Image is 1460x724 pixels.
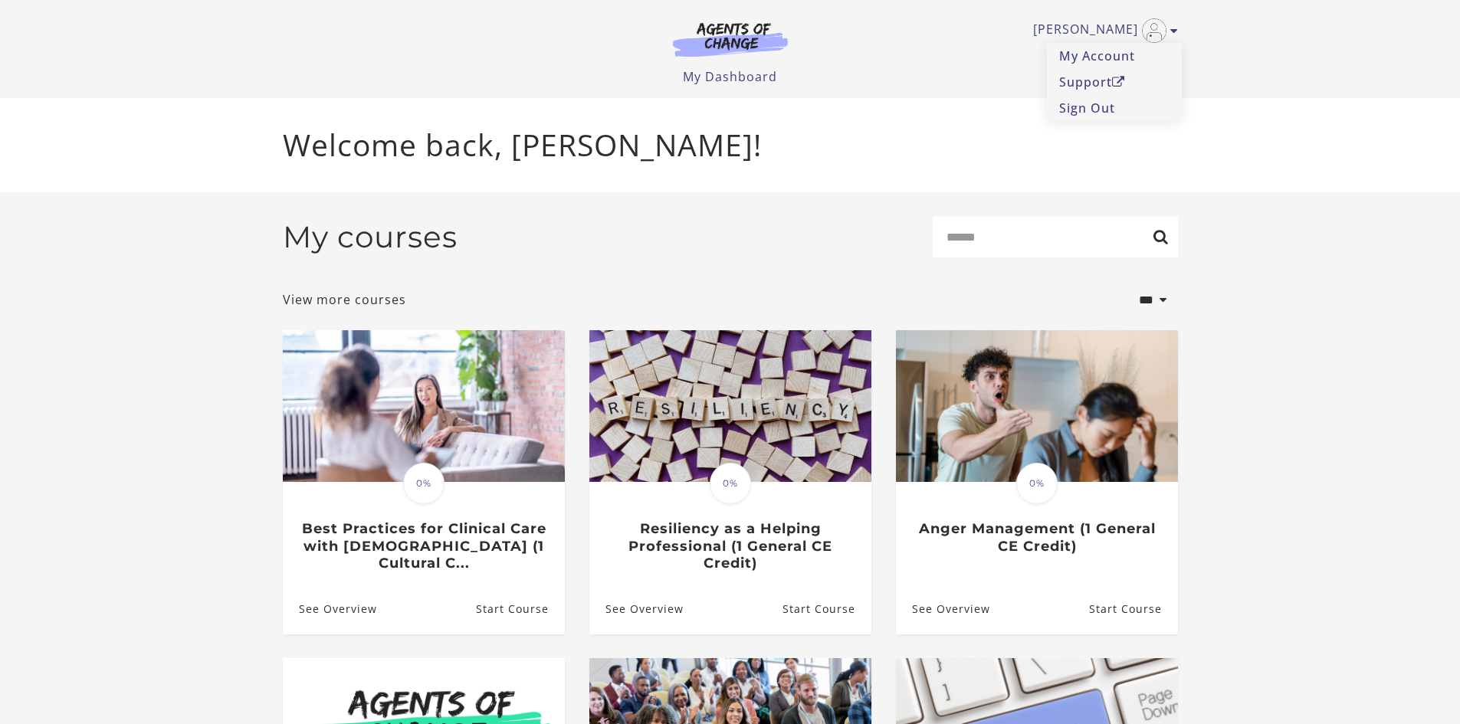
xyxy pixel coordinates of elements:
[475,584,564,634] a: Best Practices for Clinical Care with Asian Americans (1 Cultural C...: Resume Course
[1088,584,1177,634] a: Anger Management (1 General CE Credit): Resume Course
[657,21,804,57] img: Agents of Change Logo
[710,463,751,504] span: 0%
[1033,18,1170,43] a: Toggle menu
[683,68,777,85] a: My Dashboard
[283,584,377,634] a: Best Practices for Clinical Care with Asian Americans (1 Cultural C...: See Overview
[589,584,684,634] a: Resiliency as a Helping Professional (1 General CE Credit): See Overview
[283,123,1178,168] p: Welcome back, [PERSON_NAME]!
[1047,95,1182,121] a: Sign Out
[283,290,406,309] a: View more courses
[896,584,990,634] a: Anger Management (1 General CE Credit): See Overview
[1047,69,1182,95] a: SupportOpen in a new window
[1016,463,1058,504] span: 0%
[912,520,1161,555] h3: Anger Management (1 General CE Credit)
[1112,76,1125,88] i: Open in a new window
[403,463,445,504] span: 0%
[1047,43,1182,69] a: My Account
[605,520,855,572] h3: Resiliency as a Helping Professional (1 General CE Credit)
[782,584,871,634] a: Resiliency as a Helping Professional (1 General CE Credit): Resume Course
[283,219,458,255] h2: My courses
[299,520,548,572] h3: Best Practices for Clinical Care with [DEMOGRAPHIC_DATA] (1 Cultural C...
